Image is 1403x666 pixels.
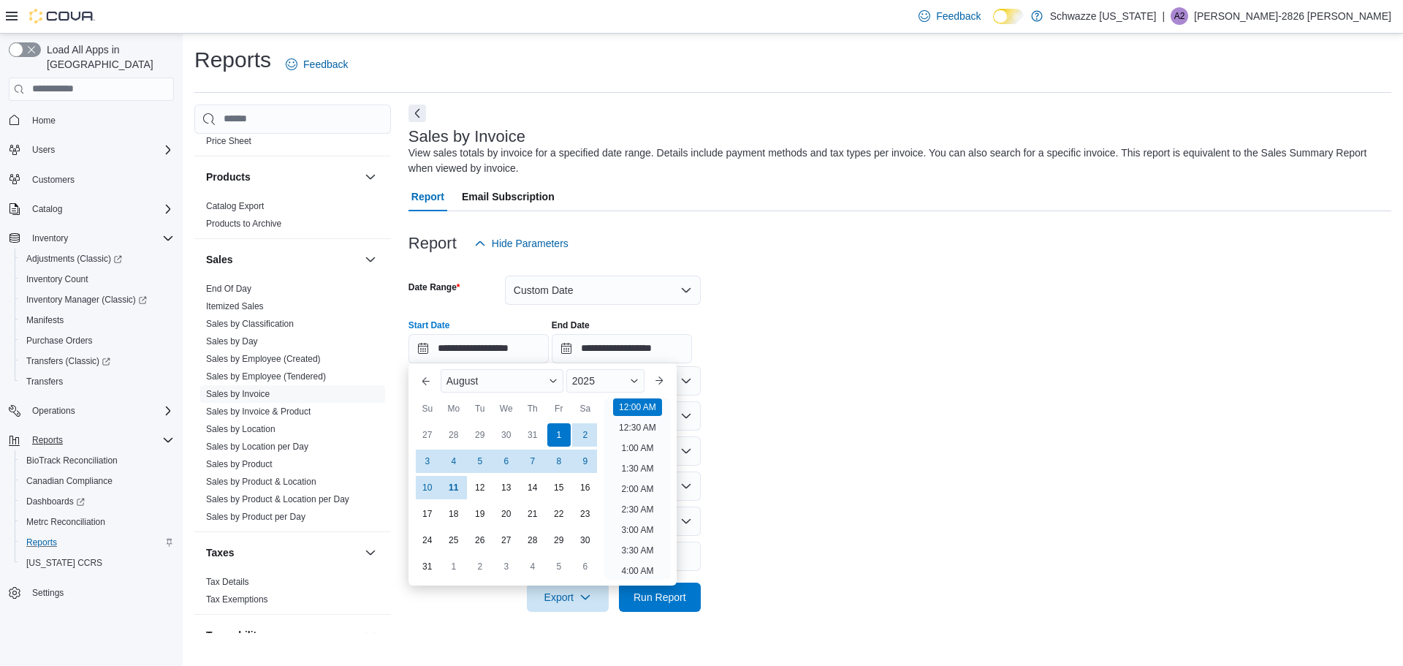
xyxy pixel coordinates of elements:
[26,402,81,420] button: Operations
[442,450,465,473] div: day-4
[495,397,518,420] div: We
[206,219,281,229] a: Products to Archive
[26,230,174,247] span: Inventory
[416,529,439,552] div: day-24
[20,373,174,390] span: Transfers
[20,250,128,268] a: Adjustments (Classic)
[408,105,426,122] button: Next
[15,491,180,512] a: Dashboards
[194,197,391,238] div: Products
[206,300,264,312] span: Itemized Sales
[468,397,492,420] div: Tu
[20,452,123,469] a: BioTrack Reconciliation
[521,423,544,447] div: day-31
[20,311,174,329] span: Manifests
[521,397,544,420] div: Th
[20,352,174,370] span: Transfers (Classic)
[615,521,659,539] li: 3:00 AM
[206,545,235,560] h3: Taxes
[26,273,88,285] span: Inventory Count
[26,200,174,218] span: Catalog
[206,511,305,523] span: Sales by Product per Day
[26,516,105,528] span: Metrc Reconciliation
[495,502,518,526] div: day-20
[362,627,379,644] button: Traceability
[416,423,439,447] div: day-27
[411,182,444,211] span: Report
[1174,7,1185,25] span: A2
[206,628,359,643] button: Traceability
[15,351,180,371] a: Transfers (Classic)
[206,336,258,347] a: Sales by Day
[20,352,116,370] a: Transfers (Classic)
[521,555,544,578] div: day-4
[442,397,465,420] div: Mo
[15,532,180,553] button: Reports
[26,455,118,466] span: BioTrack Reconciliation
[26,583,174,602] span: Settings
[574,450,597,473] div: day-9
[206,424,275,434] a: Sales by Location
[362,168,379,186] button: Products
[1162,7,1165,25] p: |
[206,477,316,487] a: Sales by Product & Location
[20,291,153,309] a: Inventory Manager (Classic)
[408,319,450,331] label: Start Date
[521,450,544,473] div: day-7
[574,555,597,578] div: day-6
[20,554,108,572] a: [US_STATE] CCRS
[547,423,571,447] div: day-1
[15,269,180,290] button: Inventory Count
[194,45,271,75] h1: Reports
[206,423,275,435] span: Sales by Location
[547,502,571,526] div: day-22
[206,545,359,560] button: Taxes
[574,476,597,499] div: day-16
[15,290,180,310] a: Inventory Manager (Classic)
[206,336,258,347] span: Sales by Day
[547,397,571,420] div: Fr
[552,334,692,363] input: Press the down key to open a popover containing a calendar.
[194,573,391,614] div: Taxes
[303,57,348,72] span: Feedback
[26,475,113,487] span: Canadian Compliance
[3,169,180,190] button: Customers
[26,171,80,189] a: Customers
[414,422,598,580] div: August, 2025
[547,450,571,473] div: day-8
[20,534,63,551] a: Reports
[9,104,174,642] nav: Complex example
[15,249,180,269] a: Adjustments (Classic)
[574,502,597,526] div: day-23
[206,577,249,587] a: Tax Details
[574,423,597,447] div: day-2
[462,182,555,211] span: Email Subscription
[206,353,321,365] span: Sales by Employee (Created)
[206,170,251,184] h3: Products
[26,294,147,306] span: Inventory Manager (Classic)
[206,442,308,452] a: Sales by Location per Day
[206,170,359,184] button: Products
[206,512,305,522] a: Sales by Product per Day
[416,476,439,499] div: day-10
[566,369,645,393] div: Button. Open the year selector. 2025 is currently selected.
[495,476,518,499] div: day-13
[26,557,102,569] span: [US_STATE] CCRS
[206,200,264,212] span: Catalog Export
[615,542,659,559] li: 3:30 AM
[206,389,270,399] a: Sales by Invoice
[495,450,518,473] div: day-6
[280,50,354,79] a: Feedback
[414,369,438,393] button: Previous Month
[547,555,571,578] div: day-5
[26,537,57,548] span: Reports
[468,502,492,526] div: day-19
[468,555,492,578] div: day-2
[615,480,659,498] li: 2:00 AM
[408,281,460,293] label: Date Range
[468,450,492,473] div: day-5
[26,376,63,387] span: Transfers
[206,301,264,311] a: Itemized Sales
[32,115,56,126] span: Home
